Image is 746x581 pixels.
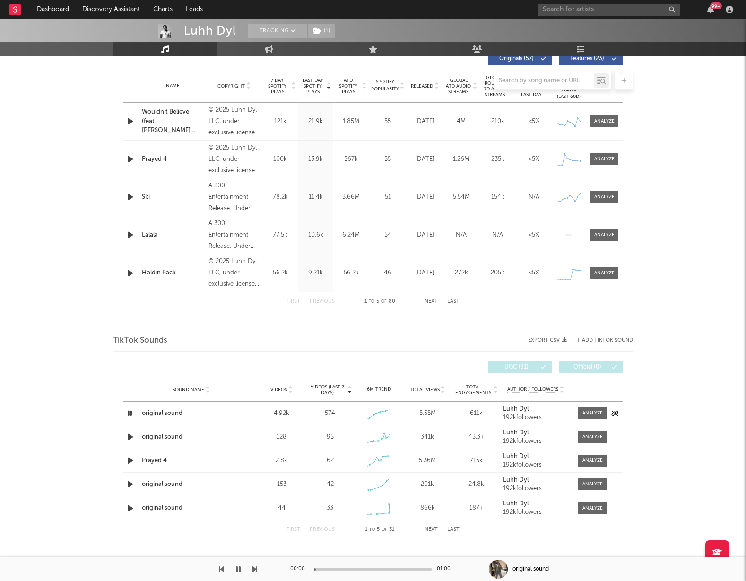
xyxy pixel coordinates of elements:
div: 153 [260,480,304,489]
button: 99+ [707,6,714,13]
div: 55 [371,155,404,164]
div: 128 [260,432,304,442]
span: Official ( 0 ) [565,364,609,370]
div: 99 + [710,2,722,9]
a: Luhh Dyl [503,477,569,484]
div: 55 [371,117,404,126]
div: 21.9k [300,117,331,126]
div: [DATE] [409,193,441,202]
div: 192k followers [503,485,569,492]
div: 341k [406,432,450,442]
div: Ski [142,193,204,202]
div: Holdin Back [142,268,204,278]
div: 77.5k [265,230,295,240]
div: 11.4k [300,193,331,202]
span: to [369,299,374,304]
div: 01:00 [437,563,456,575]
div: 121k [265,117,295,126]
div: 42 [327,480,334,489]
strong: Luhh Dyl [503,501,529,507]
div: 56.2k [336,268,366,278]
div: 2.8k [260,456,304,466]
div: [DATE] [409,268,441,278]
button: UGC(31) [488,361,552,373]
div: N/A [518,193,550,202]
div: 4M [445,117,477,126]
div: 51 [371,193,404,202]
strong: Luhh Dyl [503,406,529,412]
div: <5% [518,155,550,164]
div: 13.9k [300,155,331,164]
div: 33 [327,503,333,513]
a: Prayed 4 [142,456,241,466]
div: 100k [265,155,295,164]
div: original sound [142,480,241,489]
div: <5% [518,117,550,126]
div: 201k [406,480,450,489]
span: of [381,299,387,304]
div: Wouldn’t Believe (feat. [PERSON_NAME] Official) [142,107,204,135]
div: 1 5 80 [354,296,406,308]
strong: Luhh Dyl [503,430,529,436]
a: Prayed 4 [142,155,204,164]
div: 5.55M [406,409,450,418]
a: Luhh Dyl [503,406,569,413]
a: original sound [142,432,241,442]
button: Previous [310,299,335,304]
div: 46 [371,268,404,278]
span: UGC ( 31 ) [494,364,538,370]
div: [DATE] [409,117,441,126]
a: original sound [142,503,241,513]
div: 43.3k [454,432,498,442]
div: 1.85M [336,117,366,126]
div: A 300 Entertainment Release. Under exclusive license to 300 Entertainment LLC., © 2024 Luhh Dyl LLC [208,218,260,252]
button: Previous [310,527,335,532]
div: 272k [445,268,477,278]
button: Official(0) [559,361,623,373]
a: Luhh Dyl [503,430,569,436]
span: Total Engagements [454,384,493,396]
div: 5.54M [445,193,477,202]
div: 62 [327,456,334,466]
span: Sound Name [173,387,204,393]
button: + Add TikTok Sound [567,338,633,343]
div: 187k [454,503,498,513]
div: 210k [482,117,513,126]
div: original sound [512,565,549,573]
button: Next [425,527,438,532]
span: of [382,528,387,532]
div: 192k followers [503,414,569,421]
span: Total Views [410,387,440,393]
div: © 2025 Luhh Dyl LLC, under exclusive license to 300 Entertainment LLC [208,142,260,176]
button: Last [447,299,460,304]
div: 5.36M [406,456,450,466]
span: Features ( 23 ) [565,56,609,62]
div: 54 [371,230,404,240]
div: © 2025 Luhh Dyl LLC, under exclusive license to 300 Entertainment LLC [208,256,260,290]
div: Luhh Dyl [184,24,236,38]
div: 715k [454,456,498,466]
div: N/A [482,230,513,240]
button: Export CSV [528,337,567,343]
a: original sound [142,409,241,418]
span: Originals ( 57 ) [494,56,538,62]
div: 6.24M [336,230,366,240]
div: <5% [518,230,550,240]
span: TikTok Sounds [113,335,167,346]
span: ( 1 ) [307,24,335,38]
strong: Luhh Dyl [503,453,529,459]
button: First [286,299,300,304]
div: 205k [482,268,513,278]
input: Search by song name or URL [494,77,594,85]
div: [DATE] [409,230,441,240]
div: 95 [327,432,334,442]
div: 192k followers [503,438,569,445]
a: Luhh Dyl [503,501,569,507]
button: First [286,527,300,532]
strong: Luhh Dyl [503,477,529,483]
div: 1 5 31 [354,524,406,536]
div: 154k [482,193,513,202]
